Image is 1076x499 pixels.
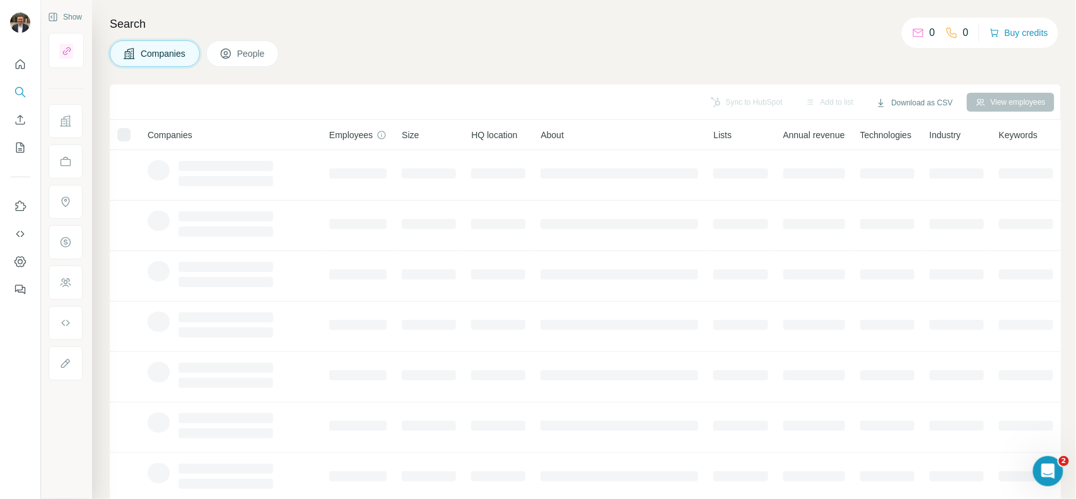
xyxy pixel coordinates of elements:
[1033,456,1063,486] iframe: Intercom live chat
[10,53,30,76] button: Quick start
[999,129,1038,141] span: Keywords
[713,129,732,141] span: Lists
[990,24,1048,42] button: Buy credits
[329,129,373,141] span: Employees
[148,129,192,141] span: Companies
[10,278,30,301] button: Feedback
[541,129,564,141] span: About
[10,195,30,218] button: Use Surfe on LinkedIn
[237,47,266,60] span: People
[963,25,969,40] p: 0
[10,13,30,33] img: Avatar
[10,81,30,103] button: Search
[10,223,30,245] button: Use Surfe API
[471,129,517,141] span: HQ location
[110,15,1061,33] h4: Search
[10,250,30,273] button: Dashboard
[10,136,30,159] button: My lists
[10,109,30,131] button: Enrich CSV
[783,129,845,141] span: Annual revenue
[930,129,961,141] span: Industry
[930,25,935,40] p: 0
[141,47,187,60] span: Companies
[860,129,912,141] span: Technologies
[39,8,91,26] button: Show
[402,129,419,141] span: Size
[1059,456,1069,466] span: 2
[867,93,961,112] button: Download as CSV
